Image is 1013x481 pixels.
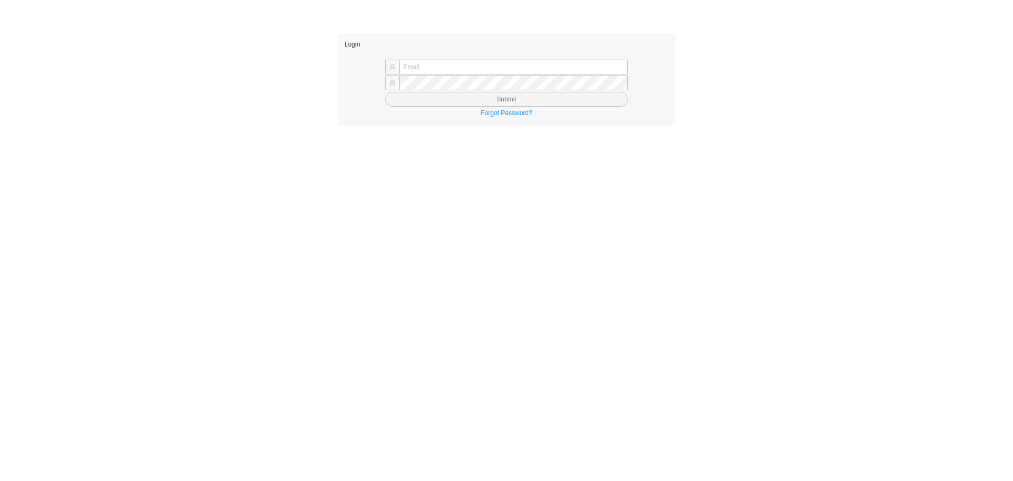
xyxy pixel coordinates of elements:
[399,60,628,74] input: Email
[345,34,668,54] div: Login
[481,109,532,117] a: Forgot Password?
[389,80,396,86] span: lock
[385,92,628,107] button: Submit
[389,64,396,70] span: user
